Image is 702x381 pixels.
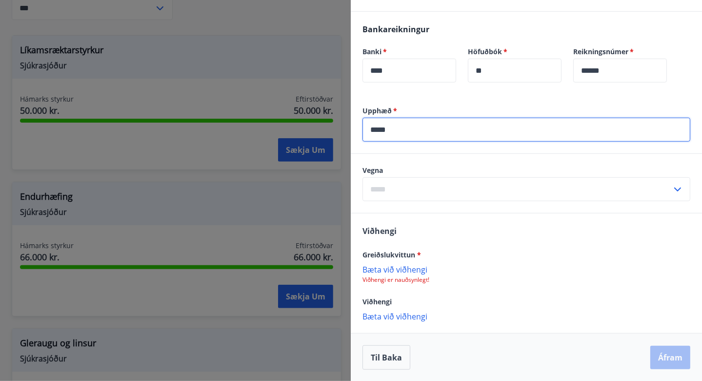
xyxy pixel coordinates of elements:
label: Vegna [362,166,690,175]
span: Viðhengi [362,226,397,236]
p: Bæta við viðhengi [362,311,690,321]
div: Upphæð [362,118,690,142]
button: Til baka [362,345,410,370]
label: Upphæð [362,106,690,116]
span: Bankareikningur [362,24,429,35]
p: Viðhengi er nauðsynlegt! [362,276,690,284]
label: Reikningsnúmer [573,47,667,57]
p: Bæta við viðhengi [362,264,690,274]
span: Greiðslukvittun [362,250,421,259]
label: Höfuðbók [468,47,562,57]
label: Banki [362,47,456,57]
span: Viðhengi [362,297,392,306]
